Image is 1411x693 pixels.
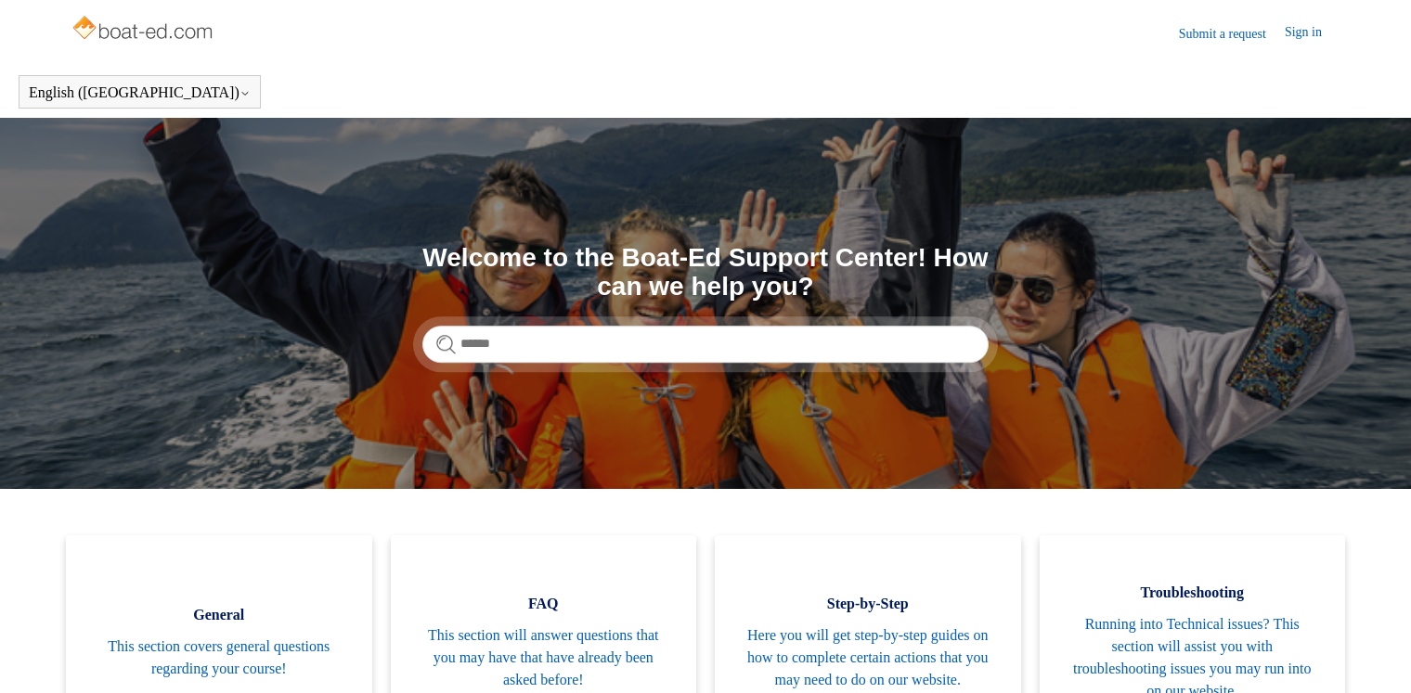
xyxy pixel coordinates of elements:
button: English ([GEOGRAPHIC_DATA]) [29,84,251,101]
span: Here you will get step-by-step guides on how to complete certain actions that you may need to do ... [743,624,993,691]
input: Search [422,326,989,363]
img: Boat-Ed Help Center home page [71,11,218,48]
h1: Welcome to the Boat-Ed Support Center! How can we help you? [422,244,989,302]
a: Sign in [1285,22,1340,45]
span: This section covers general questions regarding your course! [94,635,344,680]
span: Step-by-Step [743,593,993,615]
span: This section will answer questions that you may have that have already been asked before! [419,624,669,691]
span: Troubleshooting [1068,582,1318,604]
span: FAQ [419,593,669,615]
span: General [94,604,344,626]
a: Submit a request [1179,24,1285,44]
